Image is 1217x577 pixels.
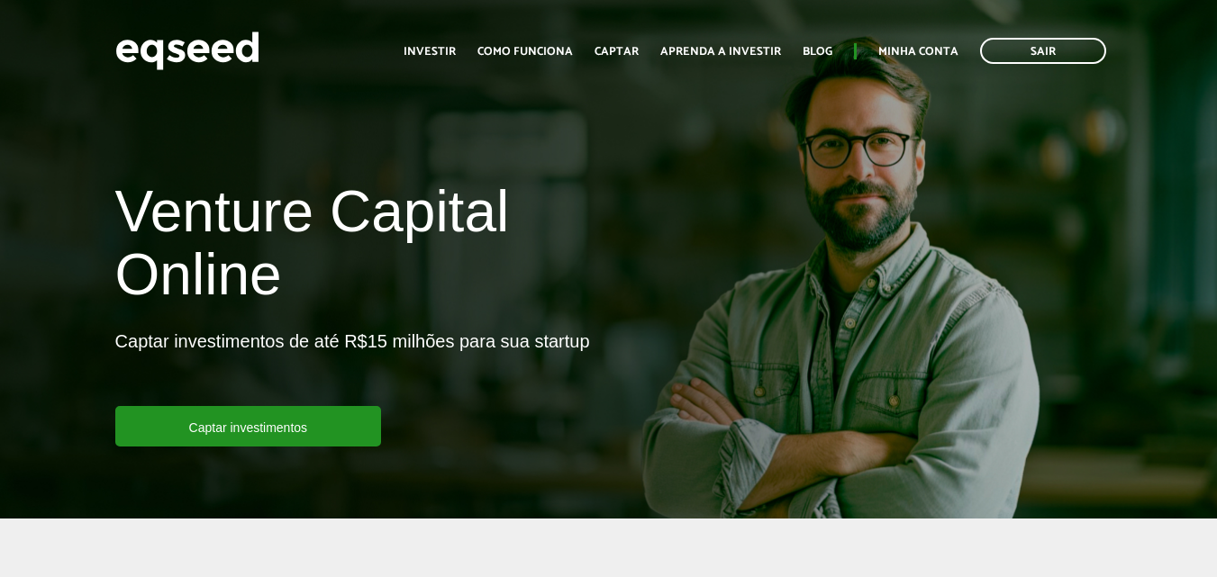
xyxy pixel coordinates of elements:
p: Captar investimentos de até R$15 milhões para sua startup [115,330,590,406]
a: Captar [595,46,639,58]
img: EqSeed [115,27,259,75]
h1: Venture Capital Online [115,180,595,316]
a: Minha conta [878,46,958,58]
a: Sair [980,38,1106,64]
a: Investir [404,46,456,58]
a: Aprenda a investir [660,46,781,58]
a: Blog [803,46,832,58]
a: Como funciona [477,46,573,58]
a: Captar investimentos [115,406,382,446]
